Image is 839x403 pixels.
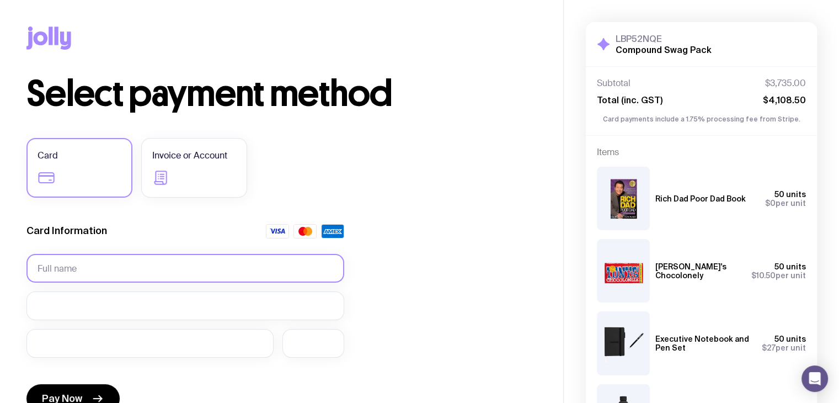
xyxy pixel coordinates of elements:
[801,365,828,392] div: Open Intercom Messenger
[765,78,806,89] span: $3,735.00
[765,199,806,208] span: per unit
[762,343,776,352] span: $27
[597,94,662,105] span: Total (inc. GST)
[26,76,537,112] h1: Select payment method
[751,271,776,280] span: $10.50
[762,343,806,352] span: per unit
[293,338,333,348] iframe: Secure CVC input frame
[765,199,776,208] span: $0
[763,94,806,105] span: $4,108.50
[774,335,806,343] span: 50 units
[597,147,806,158] h4: Items
[751,271,806,280] span: per unit
[774,190,806,199] span: 50 units
[597,78,630,89] span: Subtotal
[616,33,712,44] h3: LBP52NQE
[38,300,333,311] iframe: Secure card number input frame
[26,254,344,283] input: Full name
[152,149,227,162] span: Invoice or Account
[38,149,58,162] span: Card
[655,262,742,280] h3: [PERSON_NAME]'s Chocolonely
[38,338,263,348] iframe: Secure expiration date input frame
[616,44,712,55] h2: Compound Swag Pack
[597,114,806,124] p: Card payments include a 1.75% processing fee from Stripe.
[774,262,806,271] span: 50 units
[655,194,746,203] h3: Rich Dad Poor Dad Book
[26,224,107,237] label: Card Information
[655,335,753,352] h3: Executive Notebook and Pen Set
